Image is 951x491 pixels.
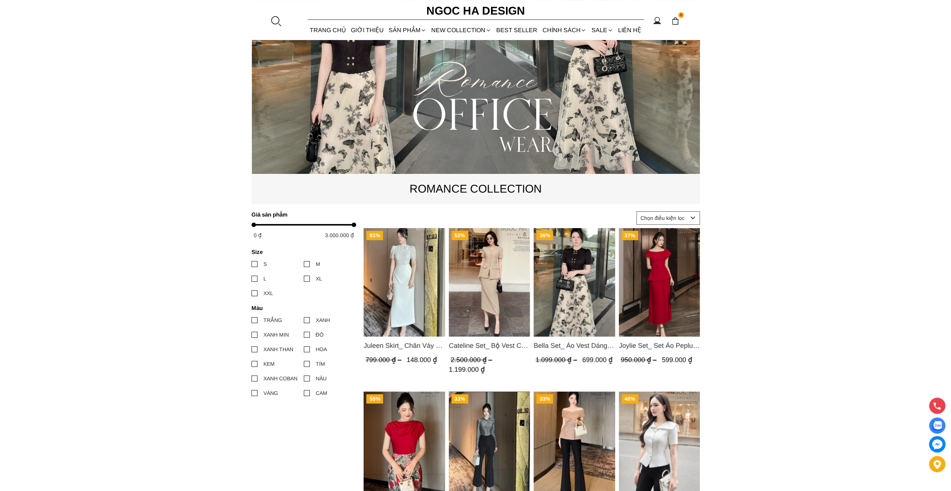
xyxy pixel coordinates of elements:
img: Display image [932,421,942,430]
div: XANH COBAN [263,374,297,383]
span: Joylie Set_ Set Áo Peplum Vai Lệch, Chân Váy Dập Ly Màu Đỏ A956, CV120 [618,340,700,351]
span: 599.000 ₫ [661,356,692,363]
div: Chính sách [540,20,589,40]
div: XL [316,274,322,283]
a: Link to Bella Set_ Áo Vest Dáng Lửng Cúc Đồng, Chân Váy Họa Tiết Bướm A990+CV121 [534,340,615,351]
a: Link to Joylie Set_ Set Áo Peplum Vai Lệch, Chân Váy Dập Ly Màu Đỏ A956, CV120 [618,340,700,351]
span: 148.000 ₫ [407,356,437,363]
div: NÂU [316,374,327,383]
a: Product image - Bella Set_ Áo Vest Dáng Lửng Cúc Đồng, Chân Váy Họa Tiết Bướm A990+CV121 [534,228,615,337]
a: Product image - Cateline Set_ Bộ Vest Cổ V Đính Cúc Nhí Chân Váy Bút Chì BJ127 [448,228,530,337]
a: Ngoc Ha Design [420,2,532,20]
div: TÍM [316,360,325,368]
span: 799.000 ₫ [365,356,403,363]
img: Joylie Set_ Set Áo Peplum Vai Lệch, Chân Váy Dập Ly Màu Đỏ A956, CV120 [618,228,700,337]
p: ROMANCE COLLECTION [251,180,700,197]
h4: Size [251,249,351,255]
span: 3.000.000 ₫ [325,232,354,238]
a: messenger [929,436,945,452]
a: LIÊN HỆ [615,20,643,40]
a: NEW COLLECTION [429,20,494,40]
div: VÀNG [263,389,278,397]
h4: Màu [251,305,351,311]
div: M [316,260,320,268]
div: CAM [316,389,327,397]
span: 0 [678,12,684,18]
a: BEST SELLER [494,20,540,40]
div: KEM [263,360,275,368]
div: XANH THAN [263,345,293,353]
div: XANH [316,316,330,324]
a: Link to Juleen Skirt_ Chân Váy Tà Hông Xẻ Sườn Màu Trắng CV122 [364,340,445,351]
a: Product image - Juleen Skirt_ Chân Váy Tà Hông Xẻ Sườn Màu Trắng CV122 [364,228,445,337]
img: Bella Set_ Áo Vest Dáng Lửng Cúc Đồng, Chân Váy Họa Tiết Bướm A990+CV121 [534,228,615,337]
div: HOA [316,345,327,353]
a: Link to Cateline Set_ Bộ Vest Cổ V Đính Cúc Nhí Chân Váy Bút Chì BJ127 [448,340,530,351]
img: Cateline Set_ Bộ Vest Cổ V Đính Cúc Nhí Chân Váy Bút Chì BJ127 [448,228,530,337]
div: XXL [263,289,273,297]
a: GIỚI THIỆU [349,20,386,40]
span: 1.199.000 ₫ [448,366,484,373]
img: img-CART-ICON-ksit0nf1 [671,17,679,25]
a: Display image [929,417,945,434]
a: TRANG CHỦ [308,20,349,40]
span: 699.000 ₫ [582,356,612,363]
div: S [263,260,267,268]
img: Juleen Skirt_ Chân Váy Tà Hông Xẻ Sườn Màu Trắng CV122 [364,228,445,337]
div: ĐỎ [316,331,324,339]
a: Product image - Joylie Set_ Set Áo Peplum Vai Lệch, Chân Váy Dập Ly Màu Đỏ A956, CV120 [618,228,700,337]
div: TRẮNG [263,316,282,324]
div: XANH MIN [263,331,289,339]
span: 950.000 ₫ [620,356,658,363]
span: Cateline Set_ Bộ Vest Cổ V Đính Cúc Nhí Chân Váy Bút Chì BJ127 [448,340,530,351]
span: Bella Set_ Áo Vest Dáng Lửng Cúc Đồng, Chân Váy Họa Tiết Bướm A990+CV121 [534,340,615,351]
div: L [263,274,266,283]
span: Juleen Skirt_ Chân Váy Tà Hông Xẻ Sườn Màu Trắng CV122 [364,340,445,351]
span: 2.500.000 ₫ [450,356,494,363]
span: 1.099.000 ₫ [535,356,579,363]
h4: Giá sản phẩm [251,211,351,218]
a: SALE [589,20,615,40]
div: SẢN PHẨM [386,20,429,40]
span: 0 ₫ [254,232,262,238]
